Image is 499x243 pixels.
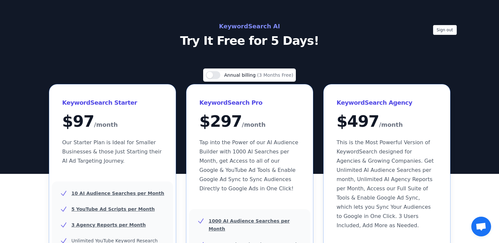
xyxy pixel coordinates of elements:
[337,113,437,130] div: $ 497
[242,120,265,130] span: /month
[102,34,397,47] p: Try It Free for 5 Days!
[72,191,164,196] u: 10 AI Audience Searches per Month
[471,217,491,236] div: Open chat
[200,139,298,192] span: Tap into the Power of our AI Audience Builder with 1000 AI Searches per Month, get Access to all ...
[257,72,294,78] span: (3 Months Free)
[200,113,300,130] div: $ 297
[433,25,457,35] button: Sign out
[337,97,437,108] h3: KeywordSearch Agency
[224,72,257,78] span: Annual billing
[72,222,146,228] u: 3 Agency Reports per Month
[102,21,397,32] h2: KeywordSearch AI
[200,97,300,108] h3: KeywordSearch Pro
[62,113,163,130] div: $ 97
[62,97,163,108] h3: KeywordSearch Starter
[209,218,290,231] u: 1000 AI Audience Searches per Month
[94,120,118,130] span: /month
[62,139,162,164] span: Our Starter Plan is Ideal for Smaller Businesses & those Just Starting their AI Ad Targeting Jour...
[337,139,434,229] span: This is the Most Powerful Version of KeywordSearch designed for Agencies & Growing Companies. Get...
[72,206,155,212] u: 5 YouTube Ad Scripts per Month
[379,120,403,130] span: /month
